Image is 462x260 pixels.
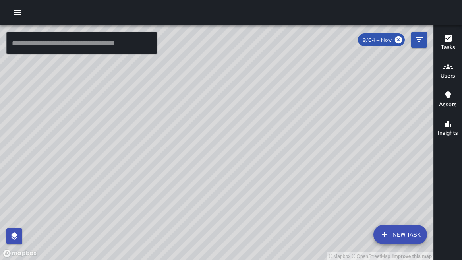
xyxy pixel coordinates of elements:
[439,100,457,109] h6: Assets
[441,72,455,80] h6: Users
[438,129,458,138] h6: Insights
[434,29,462,57] button: Tasks
[434,86,462,114] button: Assets
[434,114,462,143] button: Insights
[358,33,405,46] div: 9/04 — Now
[373,225,427,244] button: New Task
[434,57,462,86] button: Users
[441,43,455,52] h6: Tasks
[358,37,396,43] span: 9/04 — Now
[411,32,427,48] button: Filters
